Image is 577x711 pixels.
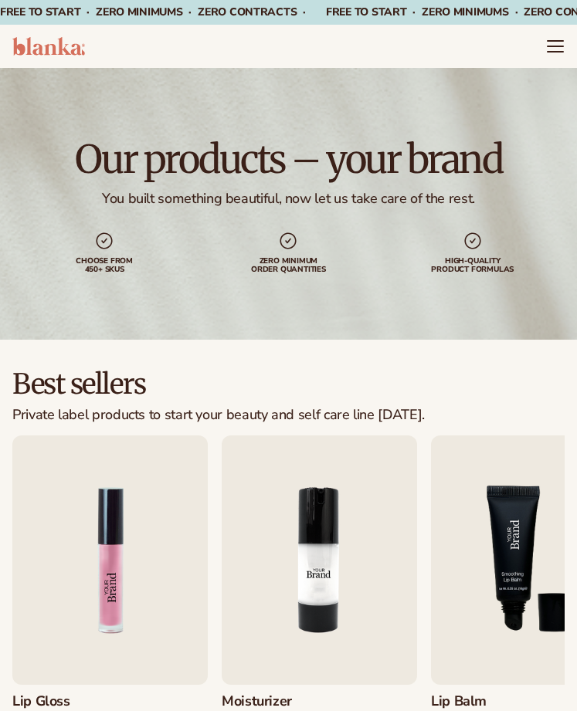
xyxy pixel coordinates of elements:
[431,694,526,709] h3: Lip Balm
[12,37,85,56] img: logo
[12,371,425,398] h2: Best sellers
[546,37,565,56] summary: Menu
[62,257,147,274] div: Choose from 450+ Skus
[12,408,425,423] div: Private label products to start your beauty and self care line [DATE].
[75,141,503,179] h1: Our products – your brand
[102,191,475,207] div: You built something beautiful, now let us take care of the rest.
[303,5,306,19] span: ·
[246,257,331,274] div: Zero minimum order quantities
[430,257,515,274] div: High-quality product formulas
[222,694,317,709] h3: Moisturizer
[12,694,107,709] h3: Lip Gloss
